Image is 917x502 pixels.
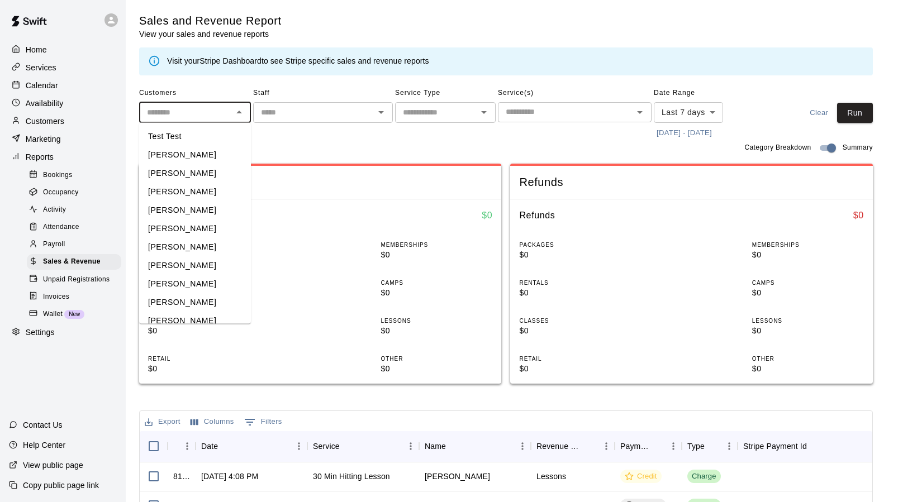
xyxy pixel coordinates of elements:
span: New [64,311,84,317]
div: Stripe Payment Id [743,431,807,462]
li: [PERSON_NAME] [139,201,251,219]
p: Settings [26,327,55,338]
li: [PERSON_NAME] [139,146,251,164]
h6: $ 0 [853,208,864,223]
button: Open [632,104,648,120]
p: MEMBERSHIPS [381,241,492,249]
span: Category Breakdown [744,142,811,154]
a: Payroll [27,236,126,254]
span: Activity [43,204,66,216]
span: Staff [253,84,393,102]
p: OTHER [381,355,492,363]
p: CAMPS [381,279,492,287]
button: Run [837,103,873,123]
li: [PERSON_NAME] [139,256,251,275]
span: Customers [139,84,251,102]
p: Calendar [26,80,58,91]
p: OTHER [752,355,864,363]
a: Unpaid Registrations [27,271,126,288]
div: Activity [27,202,121,218]
div: Occupancy [27,185,121,200]
p: LESSONS [381,317,492,325]
p: $0 [752,287,864,299]
a: Stripe Dashboard [199,56,262,65]
span: Wallet [43,309,63,320]
div: Visit your to see Stripe specific sales and revenue reports [167,55,429,68]
p: $0 [752,363,864,375]
button: Menu [514,438,531,455]
div: Last 7 days [654,102,723,123]
div: Service [307,431,419,462]
a: WalletNew [27,305,126,323]
p: $0 [519,287,631,299]
p: PACKAGES [519,241,631,249]
h5: Sales and Revenue Report [139,13,282,28]
li: [PERSON_NAME] [139,312,251,330]
button: Sort [649,438,665,454]
div: Type [687,431,705,462]
button: Sort [705,438,720,454]
span: Sales & Revenue [43,256,101,267]
button: Menu [179,438,196,455]
span: Summary [843,142,873,154]
div: Payroll [27,237,121,252]
div: Bookings [27,168,121,183]
p: Home [26,44,47,55]
a: Bookings [27,166,126,184]
button: Sort [582,438,598,454]
p: CAMPS [752,279,864,287]
a: Calendar [9,77,117,94]
p: Customers [26,116,64,127]
p: Availability [26,98,64,109]
span: Invoices [43,291,69,303]
p: $0 [381,287,492,299]
div: Home [9,41,117,58]
button: Menu [402,438,419,455]
div: Sep 11, 2025, 4:08 PM [201,471,258,482]
p: Marketing [26,133,61,145]
p: LESSONS [752,317,864,325]
p: RENTALS [519,279,631,287]
a: Availability [9,95,117,112]
button: Sort [218,438,234,454]
div: Chris Mayland [425,471,490,482]
button: Menu [665,438,682,455]
a: Invoices [27,288,126,305]
div: Type [682,431,738,462]
a: Reports [9,149,117,165]
p: $0 [381,363,492,375]
p: $0 [519,249,631,261]
button: Open [373,104,389,120]
div: WalletNew [27,307,121,322]
div: Settings [9,324,117,341]
p: Contact Us [23,419,63,431]
p: $0 [752,249,864,261]
span: Refunds [519,175,863,190]
p: $0 [381,249,492,261]
button: Sort [807,438,823,454]
div: Credit [625,471,657,482]
button: Export [142,413,183,431]
button: Sort [340,438,355,454]
p: $0 [148,363,260,375]
a: Customers [9,113,117,130]
div: Name [419,431,531,462]
a: Services [9,59,117,76]
div: InvoiceId [168,431,196,462]
span: Revenue [148,175,492,190]
p: Reports [26,151,54,162]
h6: Refunds [519,208,555,223]
span: Service Type [395,84,496,102]
p: MEMBERSHIPS [752,241,864,249]
button: Menu [291,438,307,455]
li: [PERSON_NAME] [139,293,251,312]
div: Sales & Revenue [27,254,121,270]
p: Copy public page link [23,480,99,491]
div: 811047 [173,471,190,482]
p: $0 [519,363,631,375]
li: [PERSON_NAME] [139,238,251,256]
div: Date [196,431,307,462]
